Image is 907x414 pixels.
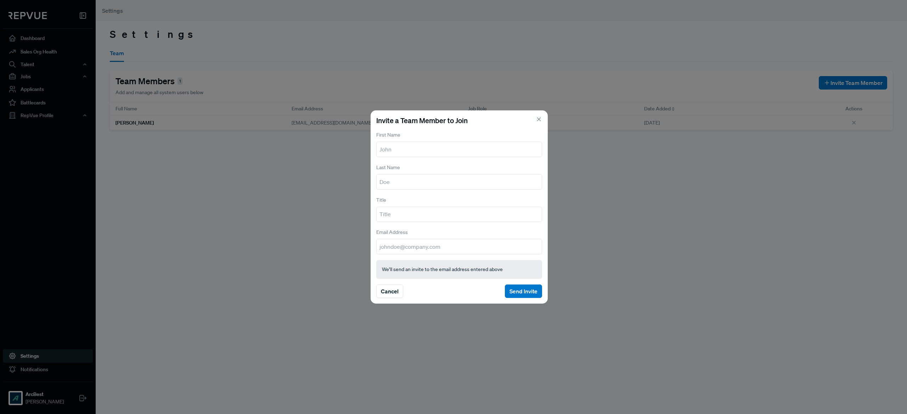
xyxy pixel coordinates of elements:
[376,174,542,190] input: Doe
[376,131,400,139] label: First Name
[376,207,542,222] input: Title
[376,116,542,125] h5: Invite a Team Member to Join
[376,142,542,157] input: John
[376,284,403,298] button: Cancel
[376,229,408,236] label: Email Address
[505,284,542,298] button: Send Invite
[376,196,386,204] label: Title
[376,239,542,254] input: johndoe@company.com
[376,164,400,171] label: Last Name
[382,266,536,273] p: We’ll send an invite to the email address entered above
